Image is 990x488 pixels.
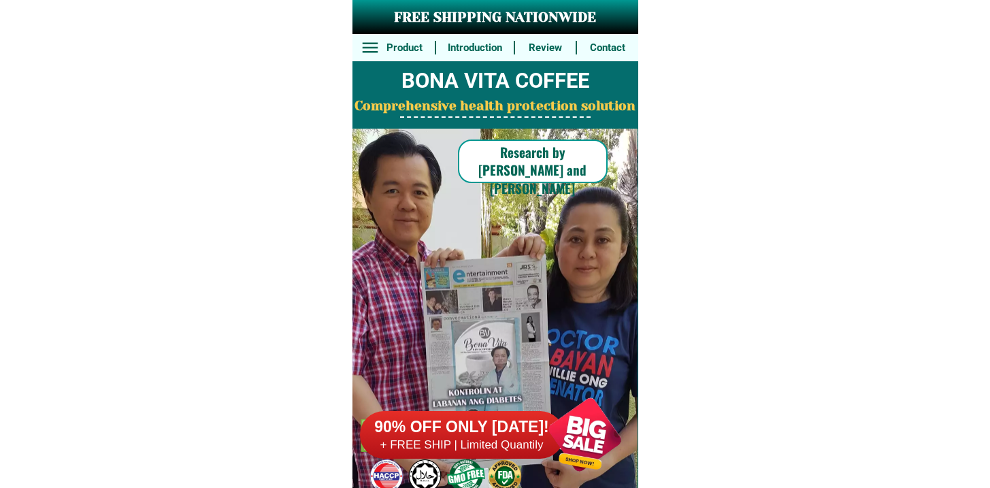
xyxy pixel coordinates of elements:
h6: + FREE SHIP | Limited Quantily [360,438,564,453]
h3: FREE SHIPPING NATIONWIDE [352,7,638,28]
h6: Contact [584,40,631,56]
h2: BONA VITA COFFEE [352,65,638,97]
h6: Introduction [443,40,506,56]
h6: Product [381,40,427,56]
h6: 90% OFF ONLY [DATE]! [360,417,564,438]
h6: Review [523,40,569,56]
h2: Comprehensive health protection solution [352,97,638,116]
h6: Research by [PERSON_NAME] and [PERSON_NAME] [458,143,608,197]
